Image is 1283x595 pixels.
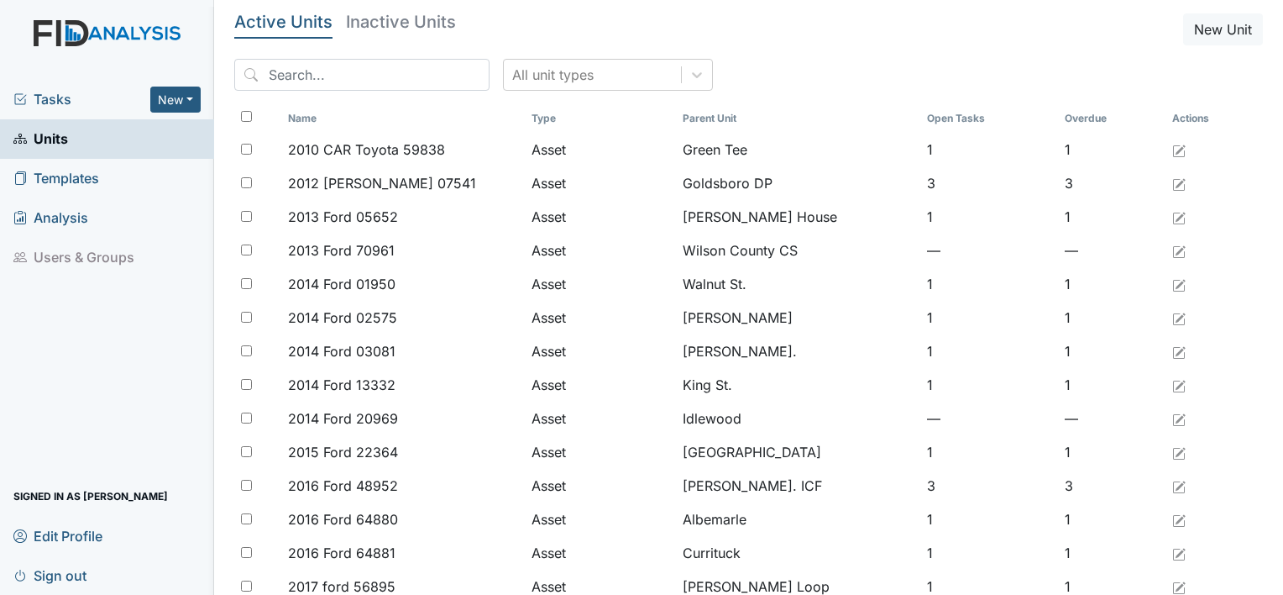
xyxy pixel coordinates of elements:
td: 3 [1058,166,1165,200]
span: Signed in as [PERSON_NAME] [13,483,168,509]
td: Asset [525,301,676,334]
th: Toggle SortBy [920,104,1059,133]
div: All unit types [512,65,594,85]
td: [GEOGRAPHIC_DATA] [676,435,919,469]
span: 2016 Ford 64881 [288,543,395,563]
a: Edit [1172,140,1186,160]
span: 2014 Ford 20969 [288,408,398,429]
td: Asset [525,334,676,368]
th: Toggle SortBy [676,104,919,133]
td: 1 [920,368,1059,402]
span: 2014 Ford 02575 [288,308,397,328]
td: 1 [920,133,1059,166]
td: 1 [1058,267,1165,301]
td: — [920,402,1059,435]
a: Edit [1172,375,1186,395]
td: — [1058,402,1165,435]
td: 1 [1058,503,1165,536]
td: Green Tee [676,133,919,166]
a: Edit [1172,173,1186,193]
td: Wilson County CS [676,234,919,267]
span: 2013 Ford 70961 [288,240,395,261]
a: Edit [1172,543,1186,563]
td: 3 [920,166,1059,200]
span: 2014 Ford 13332 [288,375,395,395]
span: 2015 Ford 22364 [288,442,398,462]
a: Edit [1172,476,1186,496]
input: Search... [234,59,490,91]
th: Toggle SortBy [1058,104,1165,133]
td: — [920,234,1059,267]
button: New Unit [1183,13,1263,45]
td: [PERSON_NAME] House [676,200,919,234]
a: Edit [1172,408,1186,429]
td: 3 [1058,469,1165,503]
input: Toggle All Rows Selected [241,111,252,122]
td: 1 [1058,334,1165,368]
td: Idlewood [676,402,919,435]
span: 2010 CAR Toyota 59838 [288,140,445,160]
td: Asset [525,503,676,536]
td: 1 [920,536,1059,570]
th: Toggle SortBy [525,104,676,133]
span: Templates [13,166,99,192]
span: 2013 Ford 05652 [288,207,398,227]
span: Sign out [13,562,86,588]
a: Edit [1172,207,1186,227]
td: Albemarle [676,503,919,536]
td: 1 [1058,133,1165,166]
td: Walnut St. [676,267,919,301]
td: 1 [1058,200,1165,234]
a: Edit [1172,240,1186,261]
span: Analysis [13,205,88,231]
th: Toggle SortBy [281,104,525,133]
h5: Inactive Units [346,13,456,30]
td: Asset [525,435,676,469]
th: Actions [1165,104,1249,133]
span: Units [13,126,68,152]
td: Asset [525,402,676,435]
td: [PERSON_NAME] [676,301,919,334]
a: Edit [1172,308,1186,328]
td: 1 [920,301,1059,334]
td: Asset [525,469,676,503]
td: 1 [1058,536,1165,570]
td: Asset [525,267,676,301]
td: 1 [1058,368,1165,402]
td: 1 [920,503,1059,536]
span: 2014 Ford 01950 [288,274,395,294]
h5: Active Units [234,13,333,30]
span: 2014 Ford 03081 [288,341,395,361]
a: Edit [1172,341,1186,361]
span: 2012 [PERSON_NAME] 07541 [288,173,476,193]
td: 1 [920,200,1059,234]
td: King St. [676,368,919,402]
td: 1 [920,267,1059,301]
td: [PERSON_NAME]. ICF [676,469,919,503]
td: Asset [525,133,676,166]
a: Tasks [13,89,150,109]
td: 1 [1058,435,1165,469]
td: Asset [525,200,676,234]
button: New [150,87,201,113]
td: Currituck [676,536,919,570]
td: 3 [920,469,1059,503]
td: Goldsboro DP [676,166,919,200]
td: Asset [525,166,676,200]
a: Edit [1172,509,1186,529]
td: Asset [525,536,676,570]
td: Asset [525,234,676,267]
a: Edit [1172,442,1186,462]
td: Asset [525,368,676,402]
td: [PERSON_NAME]. [676,334,919,368]
td: — [1058,234,1165,267]
a: Edit [1172,274,1186,294]
span: 2016 Ford 64880 [288,509,398,529]
td: 1 [1058,301,1165,334]
span: Edit Profile [13,523,102,549]
span: 2016 Ford 48952 [288,476,398,496]
td: 1 [920,334,1059,368]
td: 1 [920,435,1059,469]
